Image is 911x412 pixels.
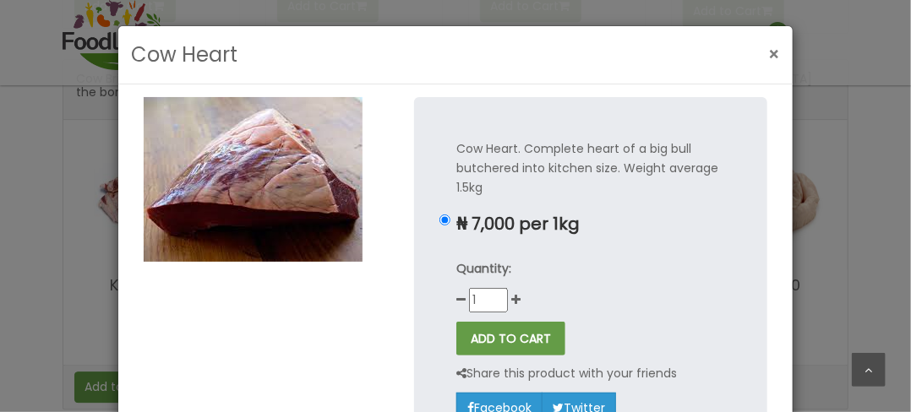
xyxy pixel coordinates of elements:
span: × [768,42,780,67]
strong: Quantity: [456,260,511,277]
img: Cow Heart [144,97,363,262]
p: Cow Heart. Complete heart of a big bull butchered into kitchen size. Weight average 1.5kg [456,139,725,198]
button: Close [760,37,788,72]
button: ADD TO CART [456,322,565,355]
h3: Cow Heart [131,39,237,71]
p: ₦ 7,000 per 1kg [456,214,725,234]
input: ₦ 7,000 per 1kg [439,214,450,225]
p: Share this product with your friends [456,364,677,383]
